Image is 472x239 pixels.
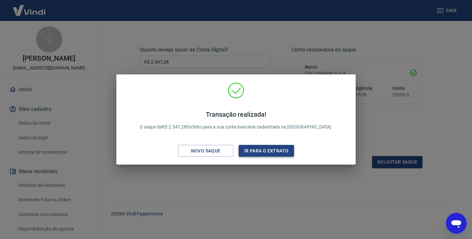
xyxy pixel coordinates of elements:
button: Ir para o extrato [239,145,294,157]
iframe: Botão para abrir a janela de mensagens [446,213,467,234]
h4: Transação realizada! [140,110,333,118]
p: O saque de R$ 2.547,28 foi feito para a sua conta bancária cadastrada na [GEOGRAPHIC_DATA]. [140,110,333,130]
button: Novo saque [178,145,233,157]
div: Novo saque [183,147,228,155]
